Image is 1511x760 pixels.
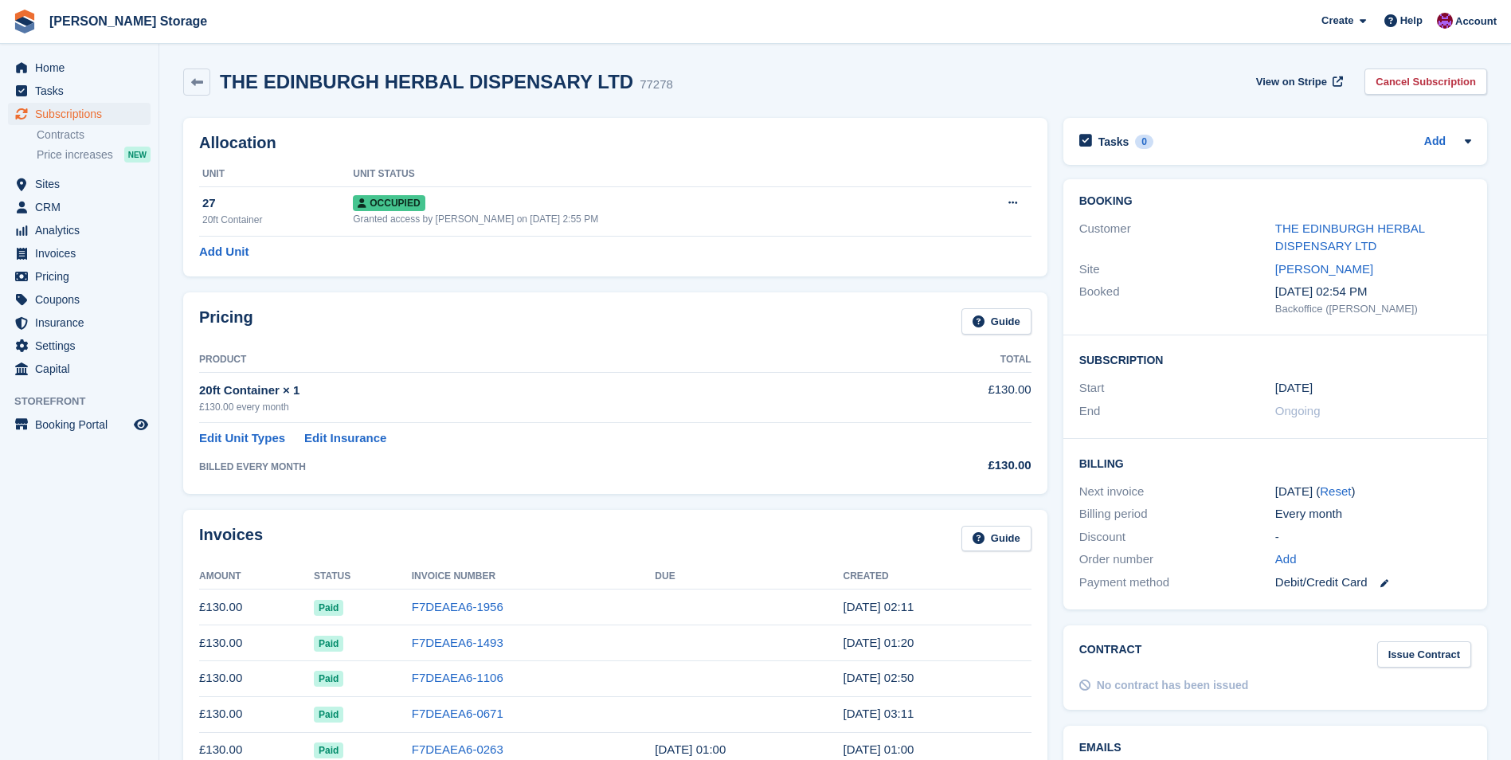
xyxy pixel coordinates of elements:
[1377,641,1471,668] a: Issue Contract
[1097,677,1249,694] div: No contract has been issued
[37,146,151,163] a: Price increases NEW
[1275,379,1313,398] time: 2025-04-01 00:00:00 UTC
[1400,13,1423,29] span: Help
[1275,483,1471,501] div: [DATE] ( )
[314,564,412,590] th: Status
[875,372,1031,422] td: £130.00
[412,564,656,590] th: Invoice Number
[1079,351,1471,367] h2: Subscription
[843,707,914,720] time: 2025-05-01 02:11:00 UTC
[304,429,386,448] a: Edit Insurance
[8,288,151,311] a: menu
[8,173,151,195] a: menu
[1079,455,1471,471] h2: Billing
[412,600,503,613] a: F7DEAEA6-1956
[875,347,1031,373] th: Total
[43,8,213,34] a: [PERSON_NAME] Storage
[8,80,151,102] a: menu
[14,394,159,409] span: Storefront
[199,625,314,661] td: £130.00
[353,212,949,226] div: Granted access by [PERSON_NAME] on [DATE] 2:55 PM
[1364,69,1487,95] a: Cancel Subscription
[412,707,503,720] a: F7DEAEA6-0671
[202,194,353,213] div: 27
[1079,550,1275,569] div: Order number
[35,335,131,357] span: Settings
[843,636,914,649] time: 2025-07-01 00:20:27 UTC
[875,456,1031,475] div: £130.00
[1079,195,1471,208] h2: Booking
[1275,301,1471,317] div: Backoffice ([PERSON_NAME])
[314,600,343,616] span: Paid
[412,671,503,684] a: F7DEAEA6-1106
[1275,550,1297,569] a: Add
[199,243,249,261] a: Add Unit
[131,415,151,434] a: Preview store
[1098,135,1129,149] h2: Tasks
[314,671,343,687] span: Paid
[1250,69,1346,95] a: View on Stripe
[1275,404,1321,417] span: Ongoing
[1079,505,1275,523] div: Billing period
[1135,135,1153,149] div: 0
[8,265,151,288] a: menu
[35,358,131,380] span: Capital
[412,742,503,756] a: F7DEAEA6-0263
[655,742,726,756] time: 2025-04-02 00:00:00 UTC
[8,358,151,380] a: menu
[8,196,151,218] a: menu
[353,195,425,211] span: Occupied
[1079,261,1275,279] div: Site
[35,57,131,79] span: Home
[199,382,875,400] div: 20ft Container × 1
[843,600,914,613] time: 2025-08-01 01:11:03 UTC
[37,147,113,163] span: Price increases
[1275,574,1471,592] div: Debit/Credit Card
[35,196,131,218] span: CRM
[35,311,131,334] span: Insurance
[1320,484,1351,498] a: Reset
[8,335,151,357] a: menu
[1275,528,1471,546] div: -
[199,429,285,448] a: Edit Unit Types
[843,564,1031,590] th: Created
[199,460,875,474] div: BILLED EVERY MONTH
[1079,574,1275,592] div: Payment method
[1079,742,1471,754] h2: Emails
[1321,13,1353,29] span: Create
[1455,14,1497,29] span: Account
[199,134,1031,152] h2: Allocation
[220,71,633,92] h2: THE EDINBURGH HERBAL DISPENSARY LTD
[35,219,131,241] span: Analytics
[8,242,151,264] a: menu
[1079,402,1275,421] div: End
[13,10,37,33] img: stora-icon-8386f47178a22dfd0bd8f6a31ec36ba5ce8667c1dd55bd0f319d3a0aa187defe.svg
[35,288,131,311] span: Coupons
[37,127,151,143] a: Contracts
[199,308,253,335] h2: Pricing
[8,311,151,334] a: menu
[199,400,875,414] div: £130.00 every month
[199,526,263,552] h2: Invoices
[412,636,503,649] a: F7DEAEA6-1493
[1079,283,1275,316] div: Booked
[35,242,131,264] span: Invoices
[1079,220,1275,256] div: Customer
[961,308,1031,335] a: Guide
[199,162,353,187] th: Unit
[35,413,131,436] span: Booking Portal
[1079,379,1275,398] div: Start
[35,265,131,288] span: Pricing
[843,742,914,756] time: 2025-04-01 00:00:37 UTC
[655,564,843,590] th: Due
[1079,483,1275,501] div: Next invoice
[1424,133,1446,151] a: Add
[199,347,875,373] th: Product
[199,564,314,590] th: Amount
[8,413,151,436] a: menu
[8,103,151,125] a: menu
[353,162,949,187] th: Unit Status
[1079,528,1275,546] div: Discount
[1275,505,1471,523] div: Every month
[199,590,314,625] td: £130.00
